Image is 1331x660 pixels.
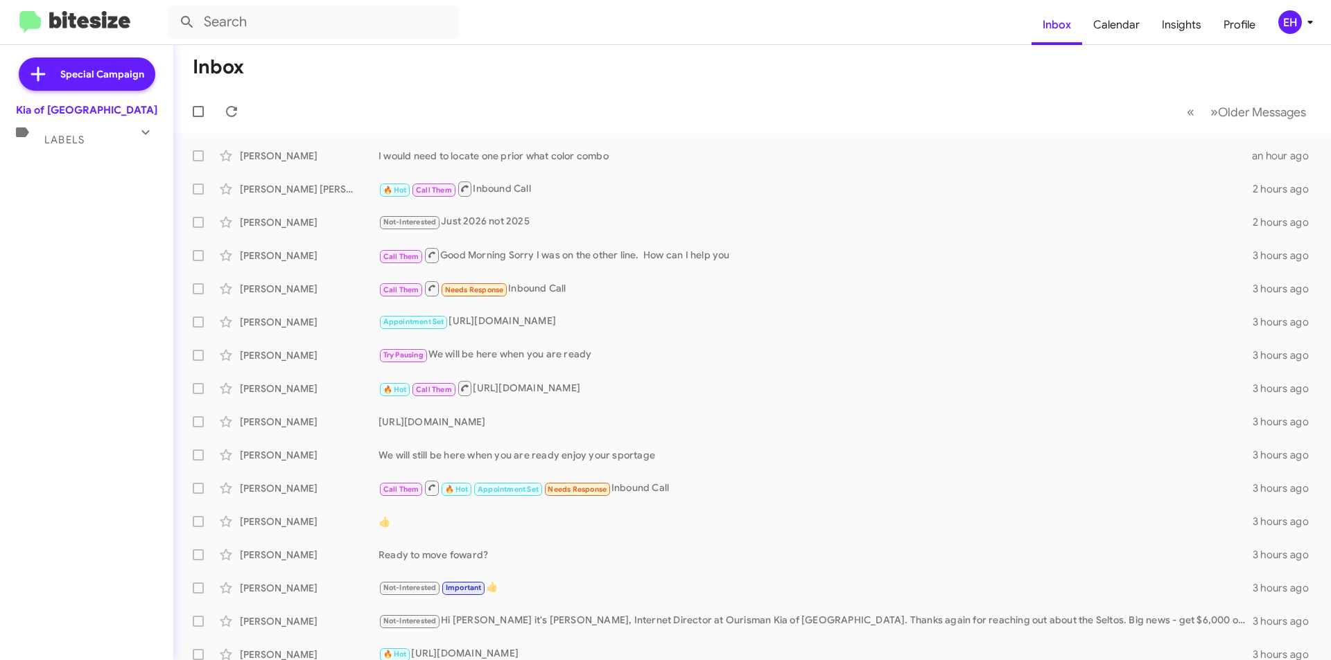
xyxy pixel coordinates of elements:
div: [PERSON_NAME] [240,515,379,528]
a: Profile [1212,5,1267,45]
div: [PERSON_NAME] [240,481,379,495]
div: 3 hours ago [1253,249,1320,262]
div: We will still be here when you are ready enjoy your sportage [379,448,1253,462]
div: 👍 [379,515,1253,528]
div: [PERSON_NAME] [240,448,379,462]
div: 3 hours ago [1253,548,1320,562]
span: Needs Response [445,285,504,294]
div: [PERSON_NAME] [240,348,379,362]
div: I would need to locate one prior what color combo [379,149,1252,163]
div: [PERSON_NAME] [240,382,379,395]
div: [URL][DOMAIN_NAME] [379,314,1253,330]
span: Call Them [383,285,419,294]
div: EH [1278,10,1302,34]
div: 3 hours ago [1253,614,1320,628]
nav: Page navigation example [1179,98,1314,126]
span: Labels [44,134,85,146]
span: « [1187,103,1194,121]
div: Kia of [GEOGRAPHIC_DATA] [16,103,157,117]
a: Calendar [1082,5,1151,45]
div: 3 hours ago [1253,515,1320,528]
div: [URL][DOMAIN_NAME] [379,415,1253,429]
span: Call Them [416,385,452,394]
button: Next [1202,98,1314,126]
button: EH [1267,10,1316,34]
span: 🔥 Hot [383,186,407,195]
a: Insights [1151,5,1212,45]
span: Call Them [383,252,419,261]
div: [PERSON_NAME] [240,581,379,595]
span: Call Them [383,485,419,494]
span: Not-Interested [383,616,437,625]
div: 3 hours ago [1253,581,1320,595]
div: [PERSON_NAME] [PERSON_NAME] [240,182,379,196]
span: Call Them [416,186,452,195]
div: [PERSON_NAME] [240,215,379,229]
div: Inbound Call [379,479,1253,497]
span: Try Pausing [383,350,424,359]
div: [PERSON_NAME] [240,315,379,329]
div: 3 hours ago [1253,348,1320,362]
div: Ready to move foward? [379,548,1253,562]
div: 3 hours ago [1253,315,1320,329]
div: We will be here when you are ready [379,347,1253,363]
div: 3 hours ago [1253,481,1320,495]
a: Special Campaign [19,57,155,91]
div: 2 hours ago [1253,215,1320,229]
h1: Inbox [193,56,244,78]
div: Just 2026 not 2025 [379,214,1253,230]
div: [PERSON_NAME] [240,249,379,262]
div: [PERSON_NAME] [240,149,379,163]
div: Good Morning Sorry I was on the other line. How can I help you [379,247,1253,264]
div: Inbound Call [379,280,1253,297]
div: [PERSON_NAME] [240,282,379,296]
div: 3 hours ago [1253,415,1320,429]
div: [PERSON_NAME] [240,415,379,429]
div: 3 hours ago [1253,448,1320,462]
div: [PERSON_NAME] [240,548,379,562]
span: » [1210,103,1218,121]
span: Not-Interested [383,217,437,226]
span: Not-Interested [383,583,437,592]
button: Previous [1178,98,1203,126]
span: Appointment Set [478,485,539,494]
div: Hi [PERSON_NAME] it's [PERSON_NAME], Internet Director at Ourisman Kia of [GEOGRAPHIC_DATA]. Than... [379,613,1253,629]
span: 🔥 Hot [383,385,407,394]
div: Inbound Call [379,180,1253,197]
span: Special Campaign [60,67,144,81]
span: Older Messages [1218,105,1306,120]
a: Inbox [1032,5,1082,45]
div: [URL][DOMAIN_NAME] [379,380,1253,397]
input: Search [168,6,459,39]
div: 3 hours ago [1253,382,1320,395]
div: [PERSON_NAME] [240,614,379,628]
div: 👍 [379,580,1253,596]
div: 3 hours ago [1253,282,1320,296]
div: 2 hours ago [1253,182,1320,196]
span: Appointment Set [383,317,444,326]
span: Needs Response [548,485,607,494]
div: an hour ago [1252,149,1320,163]
span: 🔥 Hot [383,650,407,659]
span: Important [446,583,482,592]
span: 🔥 Hot [445,485,469,494]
